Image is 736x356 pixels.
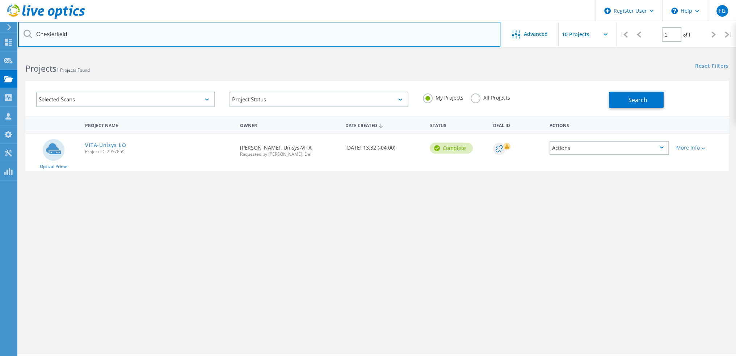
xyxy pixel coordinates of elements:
div: Project Name [81,118,236,131]
div: [PERSON_NAME], Unisys-VITA [236,134,342,164]
input: Search projects by name, owner, ID, company, etc [18,22,501,47]
div: Deal Id [489,118,546,131]
div: More Info [676,145,725,150]
div: [DATE] 13:32 (-04:00) [342,134,426,158]
div: Owner [236,118,342,131]
div: | [721,22,736,47]
span: Requested by [PERSON_NAME], Dell [240,152,338,156]
div: Complete [430,143,473,154]
span: FG [718,8,726,14]
b: Projects [25,63,56,74]
div: Actions [550,141,669,155]
svg: \n [671,8,678,14]
label: All Projects [471,93,510,100]
span: Advanced [524,32,548,37]
button: Search [609,92,664,108]
label: My Projects [423,93,463,100]
div: Project Status [230,92,408,107]
span: Project ID: 2957859 [85,150,232,154]
span: 1 Projects Found [56,67,90,73]
div: Actions [546,118,673,131]
a: Live Optics Dashboard [7,15,85,20]
div: | [617,22,631,47]
div: Selected Scans [36,92,215,107]
span: of 1 [683,32,691,38]
div: Date Created [342,118,426,132]
span: Optical Prime [40,164,67,169]
a: VITA-Unisys LO [85,143,126,148]
span: Search [628,96,647,104]
a: Reset Filters [695,63,729,70]
div: Status [426,118,489,131]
